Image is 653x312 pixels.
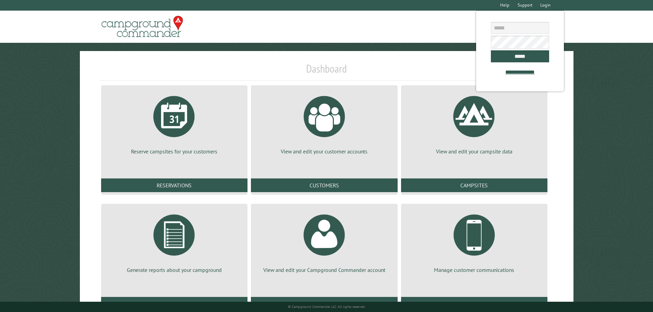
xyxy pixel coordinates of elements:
[109,91,239,155] a: Reserve campsites for your customers
[99,13,185,40] img: Campground Commander
[251,297,397,311] a: Account
[109,266,239,274] p: Generate reports about your campground
[409,91,539,155] a: View and edit your campsite data
[251,178,397,192] a: Customers
[101,297,247,311] a: Reports
[409,148,539,155] p: View and edit your campsite data
[401,178,547,192] a: Campsites
[259,266,389,274] p: View and edit your Campground Commander account
[259,148,389,155] p: View and edit your customer accounts
[259,91,389,155] a: View and edit your customer accounts
[101,178,247,192] a: Reservations
[259,209,389,274] a: View and edit your Campground Commander account
[99,62,554,81] h1: Dashboard
[409,209,539,274] a: Manage customer communications
[109,148,239,155] p: Reserve campsites for your customers
[288,304,365,309] small: © Campground Commander LLC. All rights reserved.
[401,297,547,311] a: Communications
[409,266,539,274] p: Manage customer communications
[109,209,239,274] a: Generate reports about your campground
